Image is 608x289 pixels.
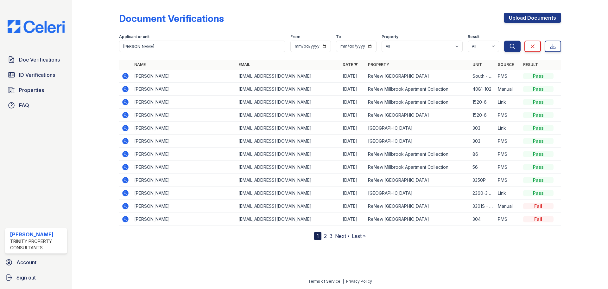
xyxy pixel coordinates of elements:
td: [PERSON_NAME] [132,187,236,200]
a: 2 [324,233,327,239]
a: Doc Verifications [5,53,67,66]
td: [GEOGRAPHIC_DATA] [365,187,470,200]
td: [DATE] [340,187,365,200]
a: Sign out [3,271,70,284]
td: [DATE] [340,200,365,213]
img: CE_Logo_Blue-a8612792a0a2168367f1c8372b55b34899dd931a85d93a1a3d3e32e68fde9ad4.png [3,20,70,33]
td: South - 1A [470,70,495,83]
td: [PERSON_NAME] [132,213,236,226]
td: 1520-6 [470,109,495,122]
td: [DATE] [340,96,365,109]
td: ReNew [GEOGRAPHIC_DATA] [365,109,470,122]
td: [PERSON_NAME] [132,109,236,122]
td: ReNew Millbrook Apartment Collection [365,96,470,109]
div: [PERSON_NAME] [10,231,65,238]
span: Sign out [16,274,36,281]
td: PMS [495,161,521,174]
td: [PERSON_NAME] [132,122,236,135]
td: 303 [470,122,495,135]
span: Doc Verifications [19,56,60,63]
div: Pass [523,86,554,92]
td: [EMAIL_ADDRESS][DOMAIN_NAME] [236,135,340,148]
a: Properties [5,84,67,96]
a: 3 [329,233,332,239]
td: PMS [495,148,521,161]
td: Manual [495,200,521,213]
td: [EMAIL_ADDRESS][DOMAIN_NAME] [236,148,340,161]
td: [GEOGRAPHIC_DATA] [365,122,470,135]
td: Manual [495,83,521,96]
td: [EMAIL_ADDRESS][DOMAIN_NAME] [236,161,340,174]
td: [DATE] [340,148,365,161]
a: FAQ [5,99,67,112]
div: Pass [523,125,554,131]
td: [PERSON_NAME] [132,96,236,109]
td: 304 [470,213,495,226]
td: 3350P [470,174,495,187]
div: Pass [523,73,554,79]
a: ID Verifications [5,69,67,81]
td: 2360-309 [470,187,495,200]
td: PMS [495,109,521,122]
td: [DATE] [340,83,365,96]
td: [DATE] [340,161,365,174]
td: ReNew Millbrook Apartment Collection [365,148,470,161]
label: From [290,34,300,39]
input: Search by name, email, or unit number [119,41,285,52]
td: [DATE] [340,109,365,122]
td: [DATE] [340,122,365,135]
td: [EMAIL_ADDRESS][DOMAIN_NAME] [236,174,340,187]
td: Link [495,96,521,109]
td: [PERSON_NAME] [132,161,236,174]
td: [EMAIL_ADDRESS][DOMAIN_NAME] [236,122,340,135]
div: 1 [314,232,321,240]
td: [DATE] [340,70,365,83]
td: 56 [470,161,495,174]
td: ReNew [GEOGRAPHIC_DATA] [365,70,470,83]
a: Date ▼ [343,62,358,67]
div: Pass [523,164,554,170]
td: 303 [470,135,495,148]
td: [EMAIL_ADDRESS][DOMAIN_NAME] [236,187,340,200]
td: 1520-6 [470,96,495,109]
td: PMS [495,174,521,187]
div: Fail [523,216,554,222]
td: ReNew [GEOGRAPHIC_DATA] [365,174,470,187]
a: Next › [335,233,349,239]
label: Property [382,34,398,39]
div: Pass [523,112,554,118]
td: 86 [470,148,495,161]
td: [PERSON_NAME] [132,70,236,83]
span: FAQ [19,102,29,109]
a: Last » [352,233,366,239]
td: ReNew [GEOGRAPHIC_DATA] [365,200,470,213]
td: ReNew Millbrook Apartment Collection [365,83,470,96]
td: [DATE] [340,213,365,226]
div: Pass [523,99,554,105]
td: 3301S - 304 [470,200,495,213]
td: ReNew [GEOGRAPHIC_DATA] [365,213,470,226]
label: To [336,34,341,39]
td: ReNew Millbrook Apartment Collection [365,161,470,174]
td: PMS [495,135,521,148]
a: Upload Documents [504,13,561,23]
div: Trinity Property Consultants [10,238,65,251]
td: Link [495,122,521,135]
td: [PERSON_NAME] [132,135,236,148]
td: [PERSON_NAME] [132,200,236,213]
td: [EMAIL_ADDRESS][DOMAIN_NAME] [236,83,340,96]
div: Document Verifications [119,13,224,24]
td: PMS [495,213,521,226]
a: Terms of Service [308,279,340,284]
a: Name [134,62,146,67]
a: Privacy Policy [346,279,372,284]
td: [EMAIL_ADDRESS][DOMAIN_NAME] [236,200,340,213]
td: [EMAIL_ADDRESS][DOMAIN_NAME] [236,70,340,83]
td: [DATE] [340,174,365,187]
div: Pass [523,151,554,157]
span: Properties [19,86,44,94]
td: Link [495,187,521,200]
td: [PERSON_NAME] [132,148,236,161]
div: | [343,279,344,284]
